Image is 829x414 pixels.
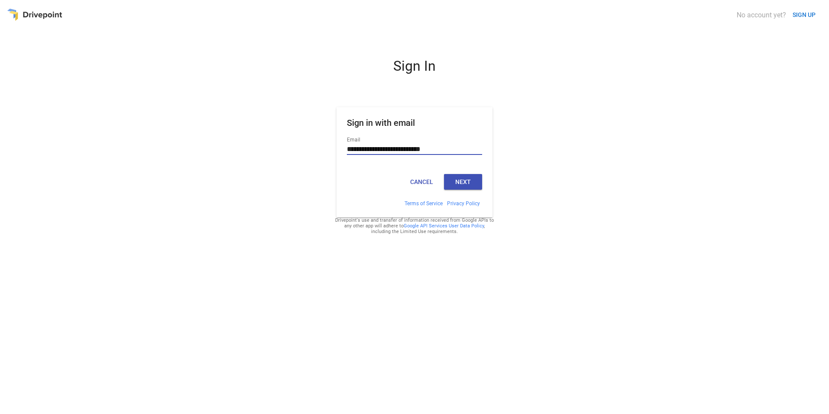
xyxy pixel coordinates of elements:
[404,223,484,229] a: Google API Services User Data Policy
[405,200,443,207] a: Terms of Service
[444,174,482,190] button: Next
[789,7,819,23] button: SIGN UP
[335,217,494,234] div: Drivepoint's use and transfer of information received from Google APIs to any other app will adhe...
[310,58,519,81] div: Sign In
[447,200,480,207] a: Privacy Policy
[402,174,441,190] button: Cancel
[347,118,482,135] h1: Sign in with email
[737,11,786,19] div: No account yet?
